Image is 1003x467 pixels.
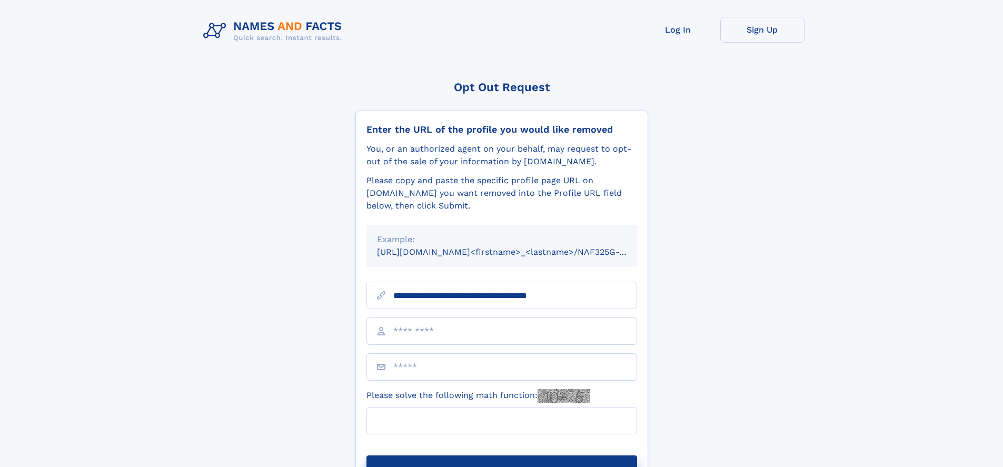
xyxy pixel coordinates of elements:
img: Logo Names and Facts [199,17,351,45]
a: Log In [636,17,720,43]
a: Sign Up [720,17,805,43]
div: Enter the URL of the profile you would like removed [366,124,637,135]
small: [URL][DOMAIN_NAME]<firstname>_<lastname>/NAF325G-xxxxxxxx [377,247,657,257]
div: Please copy and paste the specific profile page URL on [DOMAIN_NAME] you want removed into the Pr... [366,174,637,212]
div: You, or an authorized agent on your behalf, may request to opt-out of the sale of your informatio... [366,143,637,168]
label: Please solve the following math function: [366,389,590,403]
div: Example: [377,233,627,246]
div: Opt Out Request [355,81,648,94]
